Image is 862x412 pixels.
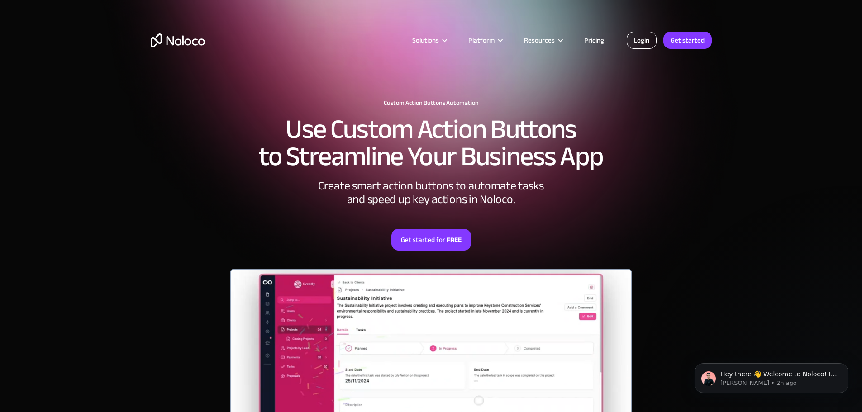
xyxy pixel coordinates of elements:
[151,99,712,107] h1: Custom Action Buttons Automation
[151,33,205,47] a: home
[401,34,457,46] div: Solutions
[295,179,567,206] div: Create smart action buttons to automate tasks and speed up key actions in Noloco.
[681,344,862,407] iframe: Intercom notifications message
[151,116,712,170] h2: Use Custom Action Buttons to Streamline Your Business App
[412,34,439,46] div: Solutions
[457,34,513,46] div: Platform
[468,34,495,46] div: Platform
[391,229,471,251] a: Get started forFREE
[663,32,712,49] a: Get started
[573,34,615,46] a: Pricing
[513,34,573,46] div: Resources
[627,32,657,49] a: Login
[524,34,555,46] div: Resources
[447,234,462,246] strong: FREE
